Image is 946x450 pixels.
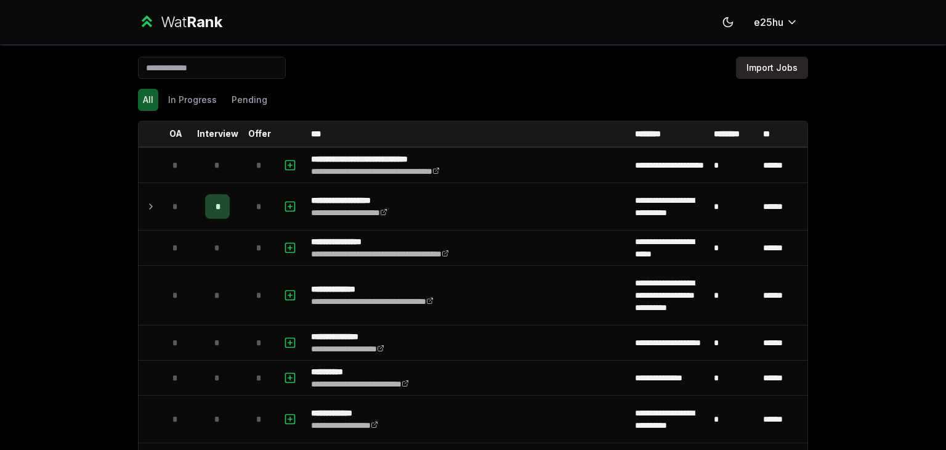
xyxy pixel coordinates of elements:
[754,15,783,30] span: e25hu
[161,12,222,32] div: Wat
[138,89,158,111] button: All
[744,11,808,33] button: e25hu
[227,89,272,111] button: Pending
[736,57,808,79] button: Import Jobs
[138,12,222,32] a: WatRank
[187,13,222,31] span: Rank
[248,128,271,140] p: Offer
[163,89,222,111] button: In Progress
[197,128,238,140] p: Interview
[169,128,182,140] p: OA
